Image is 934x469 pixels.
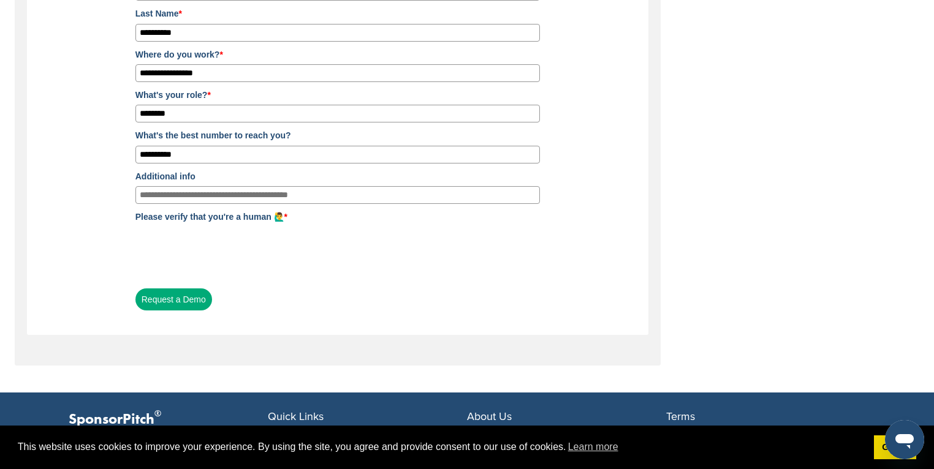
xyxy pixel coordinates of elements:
[885,420,924,459] iframe: Button to launch messaging window
[135,288,212,310] button: Request a Demo
[268,410,324,423] span: Quick Links
[18,438,864,456] span: This website uses cookies to improve your experience. By using the site, you agree and provide co...
[666,410,695,423] span: Terms
[135,210,540,223] label: Please verify that you're a human 🙋‍♂️
[135,7,540,20] label: Last Name
[135,48,540,61] label: Where do you work?
[566,438,620,456] a: learn more about cookies
[467,410,512,423] span: About Us
[135,170,540,183] label: Additional info
[135,129,540,142] label: What's the best number to reach you?
[154,406,161,421] span: ®
[135,227,322,275] iframe: reCAPTCHA
[135,88,540,102] label: What's your role?
[69,411,268,429] p: SponsorPitch
[874,435,916,460] a: dismiss cookie message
